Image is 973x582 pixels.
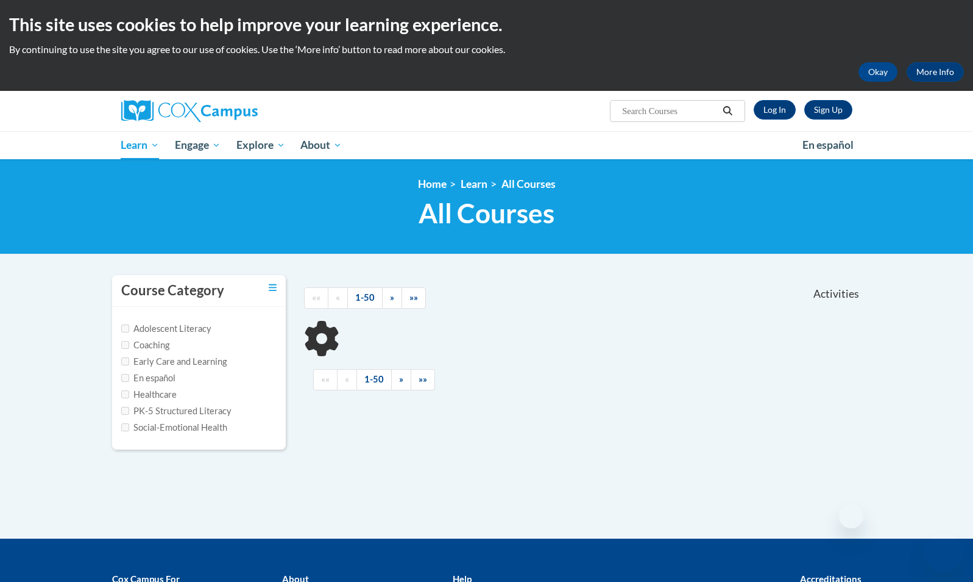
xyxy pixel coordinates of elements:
[121,100,353,122] a: Cox Campus
[328,287,348,309] a: Previous
[121,138,159,153] span: Learn
[924,533,963,572] iframe: Button to launch messaging window
[802,138,854,151] span: En español
[754,100,796,120] a: Log In
[121,374,129,382] input: Checkbox for Options
[402,287,426,309] a: End
[121,357,129,365] input: Checkbox for Options
[718,104,737,118] button: Search
[121,339,169,352] label: Coaching
[167,131,228,159] a: Engage
[121,325,129,332] input: Checkbox for Options
[907,62,964,82] a: More Info
[313,369,338,390] a: Begining
[345,374,349,384] span: «
[9,12,964,37] h2: This site uses cookies to help improve your learning experience.
[347,287,383,309] a: 1-50
[300,138,342,153] span: About
[292,131,350,159] a: About
[839,504,863,528] iframe: Close message
[121,404,232,418] label: PK-5 Structured Literacy
[418,178,447,190] a: Home
[794,132,862,158] a: En español
[411,369,435,390] a: End
[121,341,129,349] input: Checkbox for Options
[336,292,340,303] span: «
[390,292,394,303] span: »
[858,62,897,82] button: Okay
[312,292,320,303] span: ««
[356,369,392,390] a: 1-50
[269,281,277,295] a: Toggle collapse
[236,138,285,153] span: Explore
[399,374,403,384] span: »
[501,178,556,190] a: All Courses
[103,131,871,159] div: Main menu
[121,322,211,336] label: Adolescent Literacy
[121,355,227,368] label: Early Care and Learning
[813,287,859,301] span: Activities
[113,131,168,159] a: Learn
[321,374,330,384] span: ««
[382,287,402,309] a: Next
[419,197,554,229] span: All Courses
[121,407,129,415] input: Checkbox for Options
[461,178,487,190] a: Learn
[804,100,852,120] a: Register
[409,292,418,303] span: »»
[121,100,258,122] img: Cox Campus
[121,372,175,385] label: En español
[621,104,718,118] input: Search Courses
[9,43,964,56] p: By continuing to use the site you agree to our use of cookies. Use the ‘More info’ button to read...
[337,369,357,390] a: Previous
[121,390,129,398] input: Checkbox for Options
[228,131,293,159] a: Explore
[121,421,227,434] label: Social-Emotional Health
[419,374,427,384] span: »»
[175,138,221,153] span: Engage
[121,388,177,401] label: Healthcare
[121,281,224,300] h3: Course Category
[391,369,411,390] a: Next
[304,287,328,309] a: Begining
[121,423,129,431] input: Checkbox for Options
